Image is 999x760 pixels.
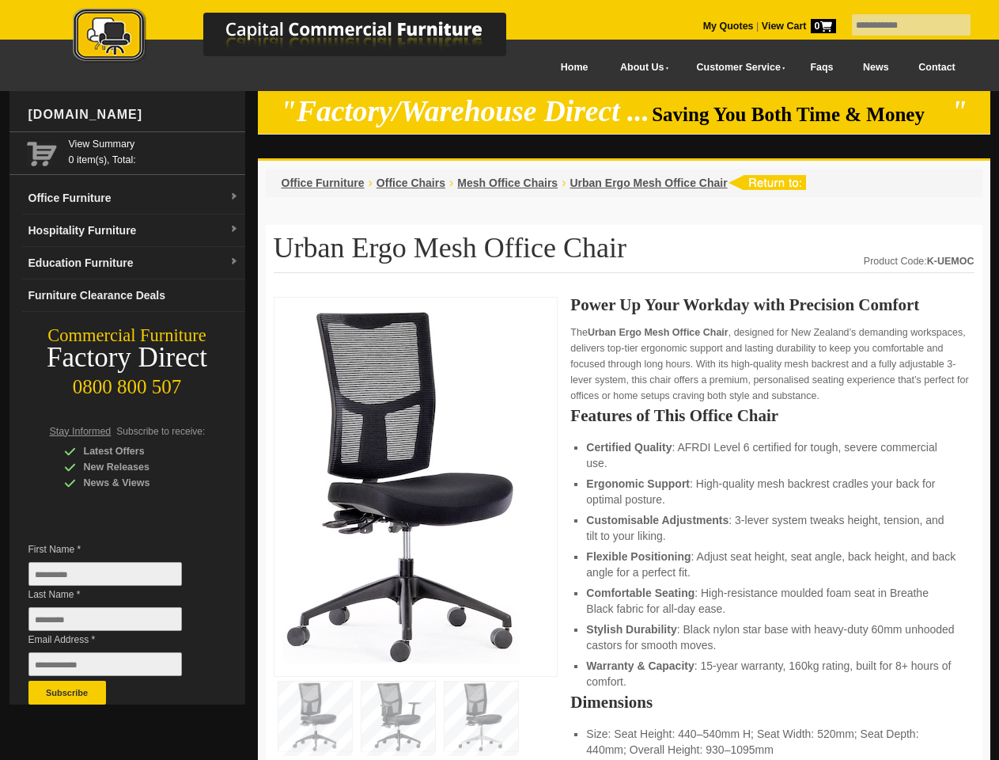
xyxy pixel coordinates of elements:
[22,215,245,247] a: Hospitality Furnituredropdown
[229,225,239,234] img: dropdown
[28,632,206,648] span: Email Address *
[762,21,836,32] strong: View Cart
[22,182,245,215] a: Office Furnituredropdown
[282,177,365,189] a: Office Furniture
[116,426,205,437] span: Subscribe to receive:
[586,587,694,599] strong: Comfortable Seating
[562,175,566,191] li: ›
[951,95,967,127] em: "
[28,562,182,586] input: First Name *
[588,327,728,338] strong: Urban Ergo Mesh Office Chair
[69,136,239,152] a: View Summary
[679,50,795,85] a: Customer Service
[586,550,691,563] strong: Flexible Positioning
[449,175,453,191] li: ›
[29,8,583,70] a: Capital Commercial Furniture Logo
[28,587,206,602] span: Last Name *
[586,514,728,526] strong: Customisable Adjustments
[274,233,974,273] h1: Urban Ergo Mesh Office Chair
[369,175,373,191] li: ›
[570,297,974,313] h2: Power Up Your Workday with Precision Comfort
[64,459,214,475] div: New Releases
[586,659,694,672] strong: Warranty & Capacity
[9,325,245,347] div: Commercial Furniture
[728,175,806,190] img: return to
[22,91,245,139] div: [DOMAIN_NAME]
[282,306,520,663] img: Urban Ergo Mesh Office Chair – mesh office seat with ergonomic back for NZ workspaces.
[586,585,958,617] li: : High-resistance moulded foam seat in Breathe Black fabric for all-day ease.
[229,257,239,267] img: dropdown
[570,408,974,424] h2: Features of This Office Chair
[28,541,206,557] span: First Name *
[570,177,727,189] a: Urban Ergo Mesh Office Chair
[586,476,958,507] li: : High-quality mesh backrest cradles your back for optimal posture.
[759,21,835,32] a: View Cart0
[64,475,214,491] div: News & Views
[796,50,849,85] a: Faqs
[69,136,239,165] span: 0 item(s), Total:
[570,694,974,710] h2: Dimensions
[64,443,214,459] div: Latest Offers
[280,95,649,127] em: "Factory/Warehouse Direct ...
[457,177,558,189] a: Mesh Office Chairs
[29,8,583,66] img: Capital Commercial Furniture Logo
[22,279,245,312] a: Furniture Clearance Deals
[703,21,754,32] a: My Quotes
[9,347,245,369] div: Factory Direct
[50,426,112,437] span: Stay Informed
[570,325,974,404] p: The , designed for New Zealand’s demanding workspaces, delivers top-tier ergonomic support and la...
[586,512,958,544] li: : 3-lever system tweaks height, tension, and tilt to your liking.
[586,623,676,636] strong: Stylish Durability
[377,177,445,189] a: Office Chairs
[229,192,239,202] img: dropdown
[586,439,958,471] li: : AFRDI Level 6 certified for tough, severe commercial use.
[586,477,690,490] strong: Ergonomic Support
[603,50,679,85] a: About Us
[22,247,245,279] a: Education Furnituredropdown
[586,549,958,580] li: : Adjust seat height, seat angle, back height, and back angle for a perfect fit.
[848,50,903,85] a: News
[927,256,974,267] strong: K-UEMOC
[811,19,836,33] span: 0
[9,368,245,398] div: 0800 800 507
[28,652,182,676] input: Email Address *
[864,253,974,269] div: Product Code:
[903,50,970,85] a: Contact
[28,681,106,705] button: Subscribe
[586,441,672,454] strong: Certified Quality
[586,621,958,653] li: : Black nylon star base with heavy-duty 60mm unhooded castors for smooth moves.
[28,607,182,631] input: Last Name *
[586,658,958,690] li: : 15-year warranty, 160kg rating, built for 8+ hours of comfort.
[652,104,948,125] span: Saving You Both Time & Money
